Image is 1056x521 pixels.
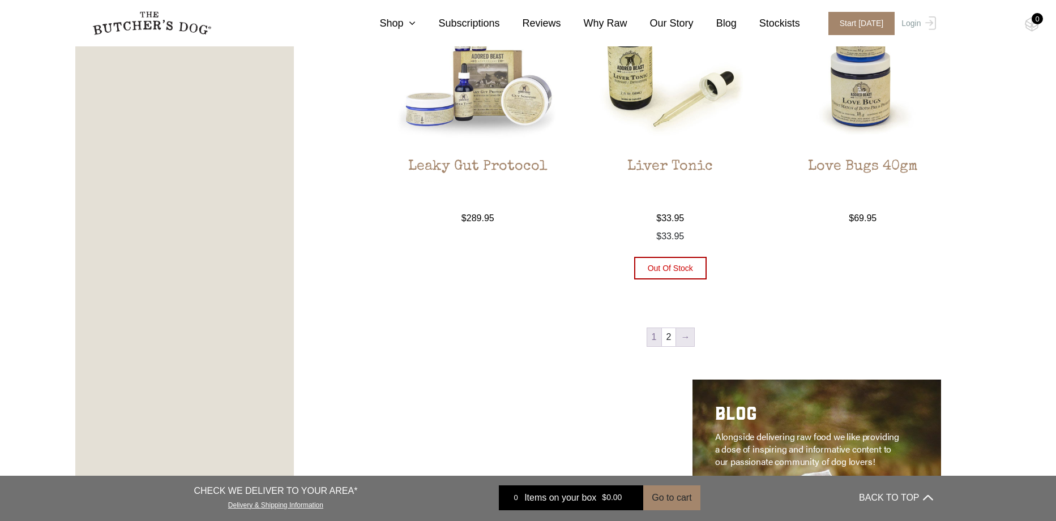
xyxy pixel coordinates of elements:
a: 0 Items on your box $0.00 [499,485,643,510]
a: Stockists [737,16,800,31]
span: $ [656,231,661,241]
span: 33.95 [656,231,684,241]
bdi: 289.95 [461,213,494,223]
a: Blog [694,16,737,31]
a: Login [899,12,935,35]
span: $ [602,493,606,502]
a: Why Raw [561,16,627,31]
a: Reviews [500,16,561,31]
a: Start [DATE] [817,12,899,35]
span: Items on your box [524,491,596,505]
p: Alongside delivering raw food we like providing a dose of inspiring and informative content to ou... [715,430,901,468]
h2: Liver Tonic [584,158,756,212]
a: Subscriptions [416,16,499,31]
button: BACK TO TOP [859,484,933,511]
div: 0 [507,492,524,503]
bdi: 33.95 [656,213,684,223]
a: Page 2 [662,328,676,346]
p: CHECK WE DELIVER TO YOUR AREA* [194,484,357,498]
button: Out of stock [634,257,707,279]
span: $ [461,213,467,223]
p: Adored Beast Apothecary is a line of all-natural pet products designed to support your dog’s heal... [424,430,610,480]
span: $ [656,213,661,223]
a: Delivery & Shipping Information [228,498,323,509]
div: 0 [1032,13,1043,24]
h2: Love Bugs 40gm [777,158,948,212]
a: → [676,328,694,346]
h2: Leaky Gut Protocol [392,158,564,212]
span: $ [849,213,854,223]
h2: BLOG [715,402,901,430]
span: Start [DATE] [828,12,895,35]
span: Page 1 [647,328,661,346]
a: Shop [357,16,416,31]
bdi: 69.95 [849,213,877,223]
bdi: 0.00 [602,493,622,502]
button: Go to cart [643,485,700,510]
h2: APOTHECARY [424,402,610,430]
img: TBD_Cart-Empty.png [1025,17,1039,32]
a: Our Story [627,16,694,31]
